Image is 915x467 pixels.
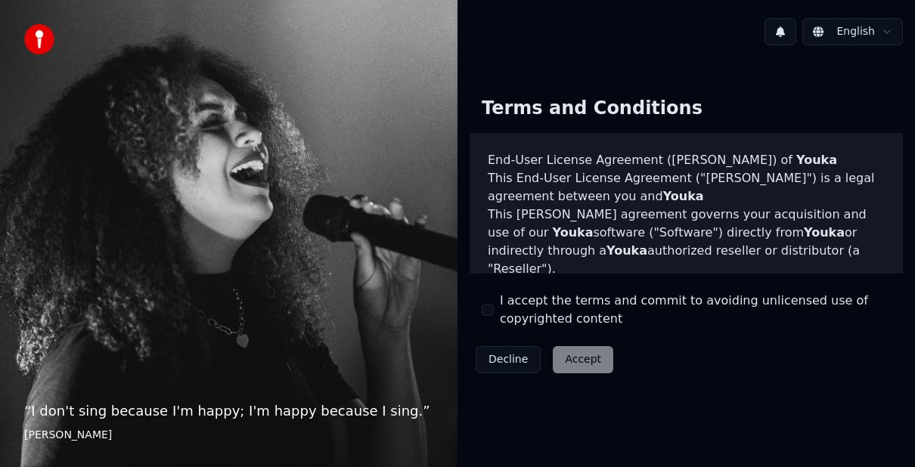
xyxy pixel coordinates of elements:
img: youka [24,24,54,54]
label: I accept the terms and commit to avoiding unlicensed use of copyrighted content [500,292,891,328]
p: “ I don't sing because I'm happy; I'm happy because I sing. ” [24,401,433,422]
h3: End-User License Agreement ([PERSON_NAME]) of [488,151,885,169]
p: This [PERSON_NAME] agreement governs your acquisition and use of our software ("Software") direct... [488,206,885,278]
span: Youka [553,225,594,240]
div: Terms and Conditions [470,85,715,133]
button: Decline [476,346,541,373]
footer: [PERSON_NAME] [24,428,433,443]
span: Youka [804,225,845,240]
span: Youka [606,243,647,258]
span: Youka [663,189,704,203]
span: Youka [796,153,837,167]
p: This End-User License Agreement ("[PERSON_NAME]") is a legal agreement between you and [488,169,885,206]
